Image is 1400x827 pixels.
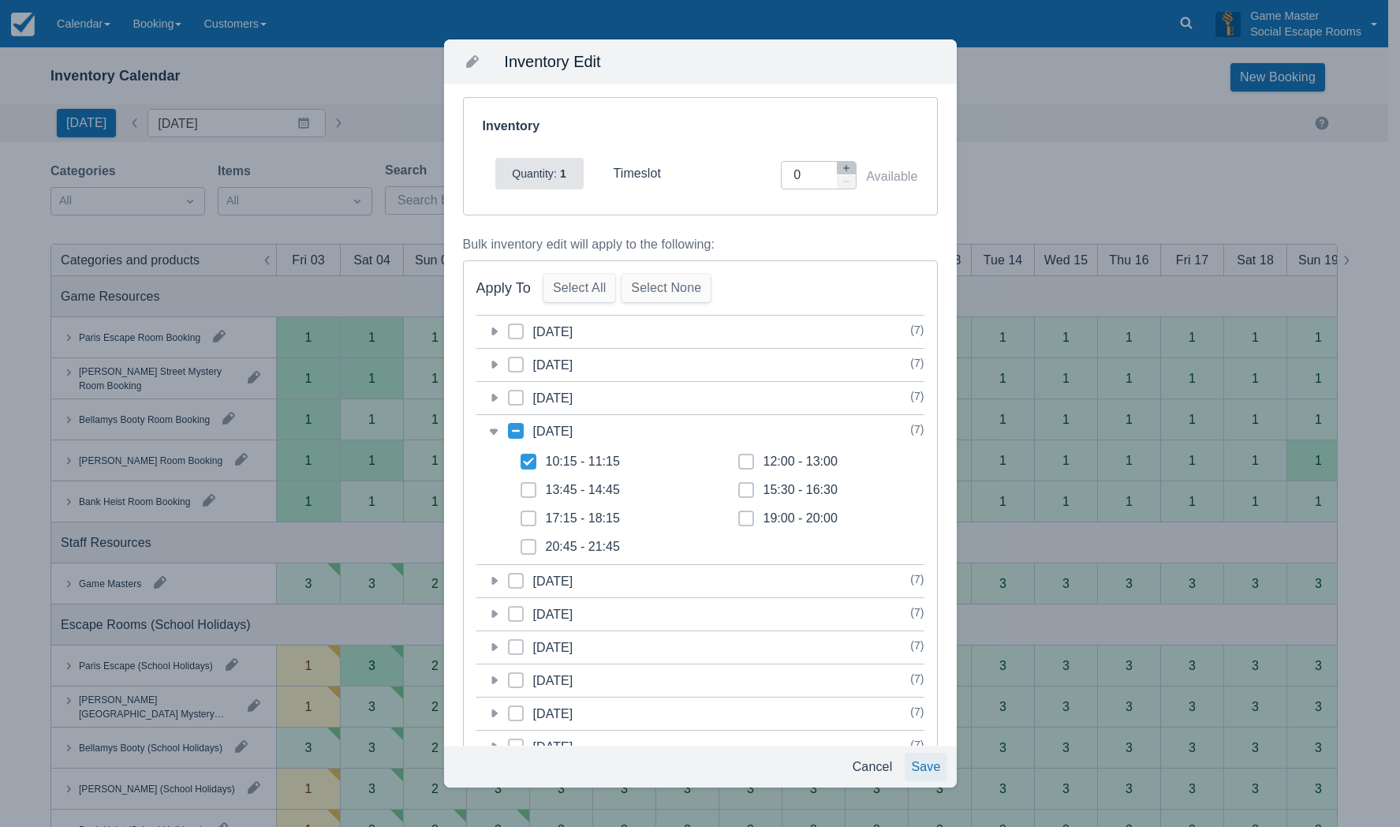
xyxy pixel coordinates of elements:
h5: [DATE] [508,631,573,664]
button: Select All [543,274,615,302]
h5: [DATE] [508,731,573,763]
h5: [DATE] [508,698,573,730]
h5: [DATE] [508,598,573,631]
div: 10:15 - 11:15 [546,454,620,470]
div: 19:00 - 20:00 [763,511,838,526]
div: Available [866,167,917,186]
h5: [DATE] [508,382,573,414]
span: Quantity: [512,167,557,180]
button: Save [905,753,946,781]
div: ( 7 ) [910,702,924,721]
h5: [DATE] [508,565,573,597]
div: ( 7 ) [910,387,924,406]
div: ( 7 ) [910,669,924,688]
div: ( 7 ) [910,354,924,372]
div: 13:45 - 14:45 [546,482,620,498]
div: 20:45 - 21:45 [546,539,620,555]
h5: [DATE] [508,349,573,381]
div: ( 7 ) [910,603,924,622]
div: Bulk inventory edit will apply to the following: [463,235,938,254]
div: ( 7 ) [910,420,924,439]
span: timeslot [614,167,662,180]
div: ( 7 ) [910,570,924,589]
div: Apply To [476,279,531,297]
div: Inventory [483,117,543,136]
div: ( 7 ) [910,636,924,655]
div: Inventory Edit [491,53,950,70]
div: ( 7 ) [910,320,924,339]
button: Cancel [846,753,899,781]
div: 15:30 - 16:30 [763,482,838,498]
h5: [DATE] [508,415,573,447]
h5: [DATE] [508,316,573,348]
div: 12:00 - 13:00 [763,454,838,470]
div: 17:15 - 18:15 [546,511,620,526]
h5: [DATE] [508,664,573,697]
strong: 1 [557,167,566,180]
div: ( 7 ) [910,735,924,754]
button: Select None [622,274,711,302]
